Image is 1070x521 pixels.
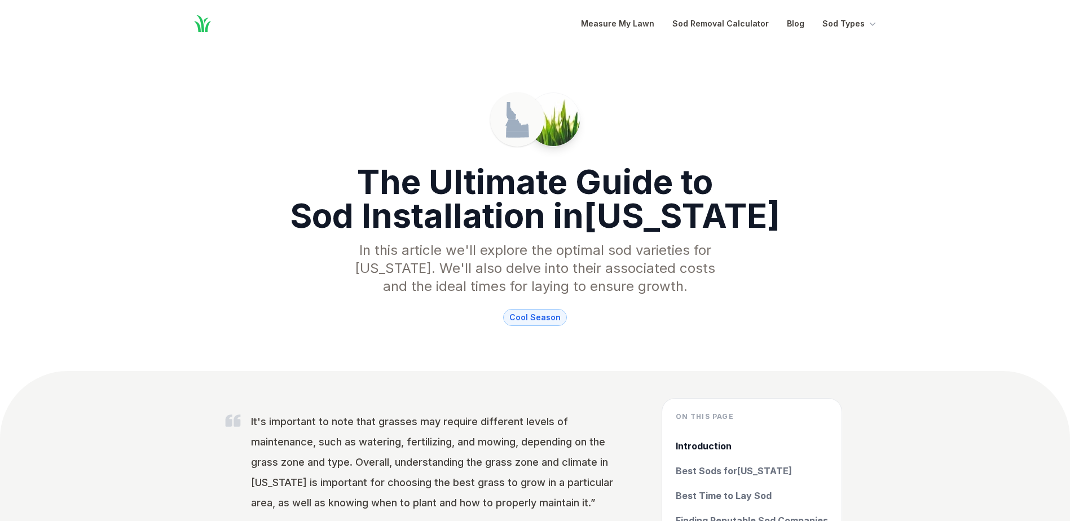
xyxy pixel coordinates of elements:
a: Blog [787,17,804,30]
img: Picture of a patch of sod in Idaho [527,93,580,146]
button: Sod Types [822,17,878,30]
span: cool season [503,309,567,326]
p: In this article we'll explore the optimal sod varieties for [US_STATE] . We'll also delve into th... [346,241,725,295]
h4: On this page [676,412,828,421]
p: It's important to note that grasses may require different levels of maintenance, such as watering... [251,412,626,513]
a: Introduction [676,439,828,453]
a: Best Sods for[US_STATE] [676,464,828,478]
img: Idaho state outline [499,101,535,138]
a: Best Time to Lay Sod [676,489,828,502]
a: Sod Removal Calculator [672,17,769,30]
a: Measure My Lawn [581,17,654,30]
